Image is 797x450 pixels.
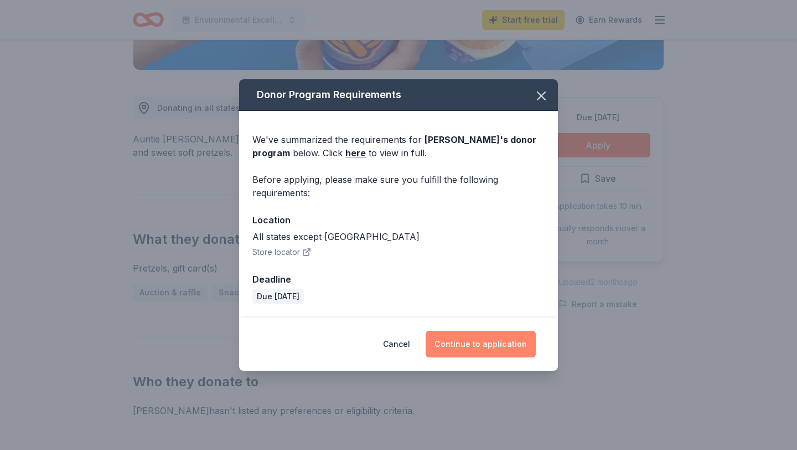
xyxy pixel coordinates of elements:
a: here [345,146,366,160]
div: We've summarized the requirements for below. Click to view in full. [252,133,545,160]
div: All states except [GEOGRAPHIC_DATA] [252,230,545,243]
button: Continue to application [426,331,536,357]
div: Deadline [252,272,545,287]
button: Cancel [383,331,410,357]
div: Location [252,213,545,227]
div: Before applying, please make sure you fulfill the following requirements: [252,173,545,200]
button: Store locator [252,246,311,259]
div: Donor Program Requirements [239,79,558,111]
div: Due [DATE] [252,289,304,304]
